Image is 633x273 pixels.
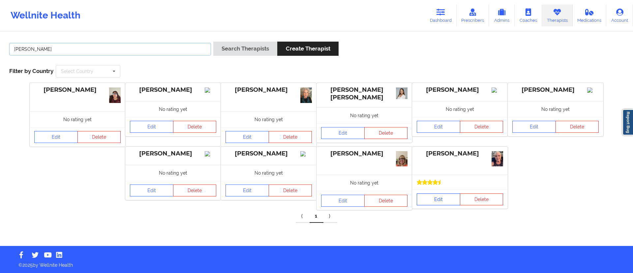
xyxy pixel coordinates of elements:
a: Coaches [515,5,542,26]
a: Dashboard [425,5,457,26]
img: Image%2Fplaceholer-image.png [492,87,503,93]
a: Edit [321,127,365,139]
a: Edit [226,131,269,143]
div: No rating yet [221,165,316,181]
div: No rating yet [125,165,221,181]
img: 17aac995-a9b4-44fe-a2aa-aaeb71432e24F3FFE4F0-3A3E-4072-9670-41C4EE02A6CE_4_5005_c.jpeg [396,151,407,167]
div: [PERSON_NAME] [130,150,216,157]
a: Report Bug [622,109,633,135]
a: Edit [34,131,78,143]
div: No rating yet [125,101,221,117]
button: Delete [460,121,503,133]
div: [PERSON_NAME] [130,86,216,94]
span: Filter by Country [9,68,53,74]
div: No rating yet [412,101,508,117]
button: Delete [364,195,408,207]
img: Image%2Fplaceholer-image.png [300,151,312,156]
p: © 2025 by Wellnite Health [14,257,619,268]
div: Select Country [61,69,93,74]
a: Next item [323,210,337,223]
a: Edit [512,121,556,133]
img: IMG_4279.jpg [492,151,503,167]
button: Delete [460,193,503,205]
div: [PERSON_NAME] [34,86,121,94]
div: No rating yet [316,175,412,191]
button: Delete [77,131,121,143]
a: Edit [130,185,173,196]
div: [PERSON_NAME] [226,150,312,157]
a: Edit [321,195,365,207]
button: Search Therapists [213,42,277,56]
div: [PERSON_NAME] [226,86,312,94]
a: Therapists [542,5,573,26]
img: b90a1610-d7d7-4c1d-807c-cf9b6ec2a158_7536AD3E-E029-4D5A-81F0-F444AAA3CBEB_4_5005_c.jpeg [300,87,312,103]
a: Admins [489,5,515,26]
button: Delete [556,121,599,133]
div: [PERSON_NAME] [417,150,503,157]
img: Image%2Fplaceholer-image.png [205,151,216,156]
div: No rating yet [221,111,316,127]
a: Account [606,5,633,26]
div: [PERSON_NAME] [417,86,503,94]
div: No rating yet [30,111,125,127]
a: 1 [310,210,323,223]
img: 185-MXL5fh6d14o.jpeg [396,87,407,99]
div: [PERSON_NAME] [512,86,599,94]
button: Delete [173,121,217,133]
button: Delete [269,131,312,143]
div: Pagination Navigation [296,210,337,223]
a: Edit [130,121,173,133]
div: No rating yet [316,107,412,123]
img: Image%2Fplaceholer-image.png [205,87,216,93]
button: Create Therapist [277,42,338,56]
img: 99f2f3f0-01fe-4ccc-9a9c-a315a01ea5e7_20240930_120107_(4).jpg [109,87,121,103]
a: Previous item [296,210,310,223]
button: Delete [269,185,312,196]
button: Delete [173,185,217,196]
input: Search Keywords [9,43,211,55]
a: Edit [417,121,460,133]
a: Edit [226,185,269,196]
div: [PERSON_NAME] [PERSON_NAME] [321,86,407,101]
button: Delete [364,127,408,139]
a: Edit [417,193,460,205]
img: Image%2Fplaceholer-image.png [587,87,599,93]
div: No rating yet [508,101,603,117]
div: [PERSON_NAME] [321,150,407,157]
a: Medications [573,5,607,26]
a: Prescribers [457,5,489,26]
